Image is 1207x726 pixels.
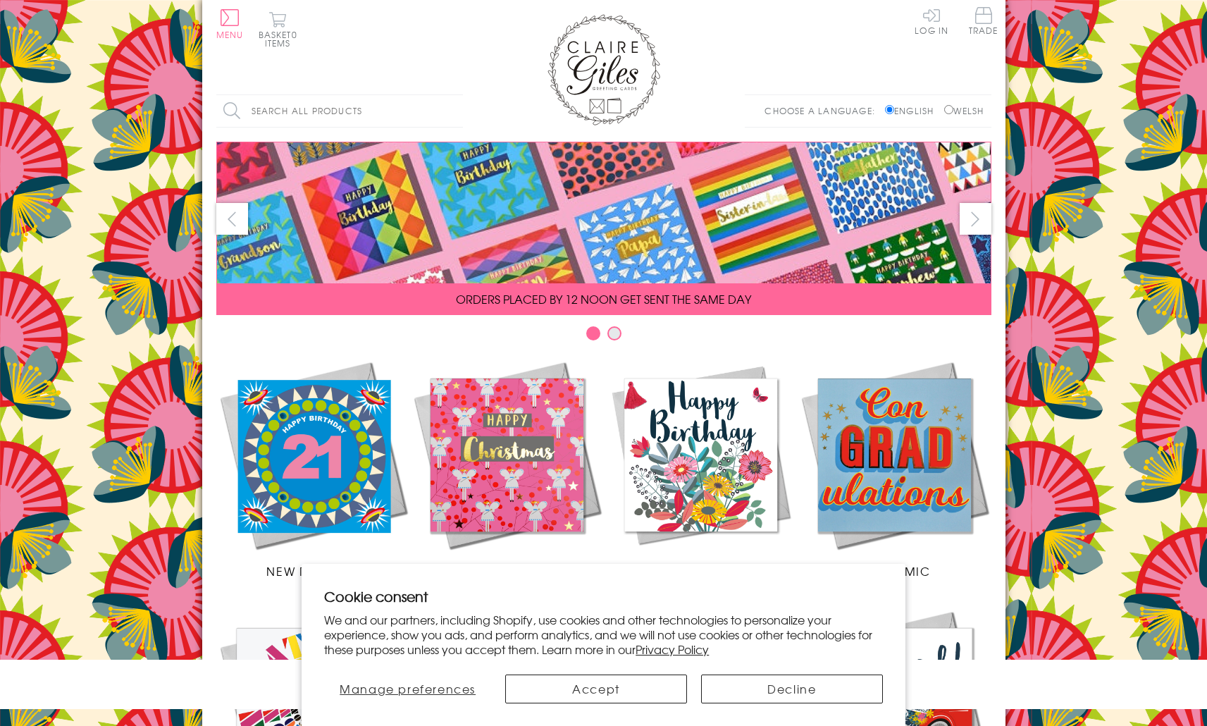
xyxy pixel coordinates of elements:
button: Accept [505,675,687,703]
span: Menu [216,28,244,41]
a: Christmas [410,358,604,579]
span: Trade [969,7,998,35]
input: Search all products [216,95,463,127]
input: Welsh [944,105,953,114]
a: Academic [798,358,991,579]
a: Log In [915,7,948,35]
button: Basket0 items [259,11,297,47]
span: ORDERS PLACED BY 12 NOON GET SENT THE SAME DAY [456,290,751,307]
button: Menu [216,9,244,39]
a: Privacy Policy [636,641,709,658]
span: Birthdays [667,562,734,579]
p: We and our partners, including Shopify, use cookies and other technologies to personalize your ex... [324,613,883,656]
button: Carousel Page 2 [607,326,621,340]
span: Academic [858,562,931,579]
button: Decline [701,675,883,703]
label: English [885,104,941,117]
a: Trade [969,7,998,37]
span: Manage preferences [340,680,476,697]
p: Choose a language: [765,104,882,117]
h2: Cookie consent [324,586,883,606]
a: Birthdays [604,358,798,579]
button: Carousel Page 1 (Current Slide) [586,326,600,340]
a: New Releases [216,358,410,579]
button: Manage preferences [324,675,491,703]
button: prev [216,203,248,235]
span: 0 items [265,28,297,49]
input: English [885,105,894,114]
input: Search [449,95,463,127]
span: Christmas [471,562,543,579]
button: next [960,203,991,235]
img: Claire Giles Greetings Cards [547,14,660,125]
span: New Releases [266,562,359,579]
div: Carousel Pagination [216,326,991,347]
label: Welsh [944,104,984,117]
